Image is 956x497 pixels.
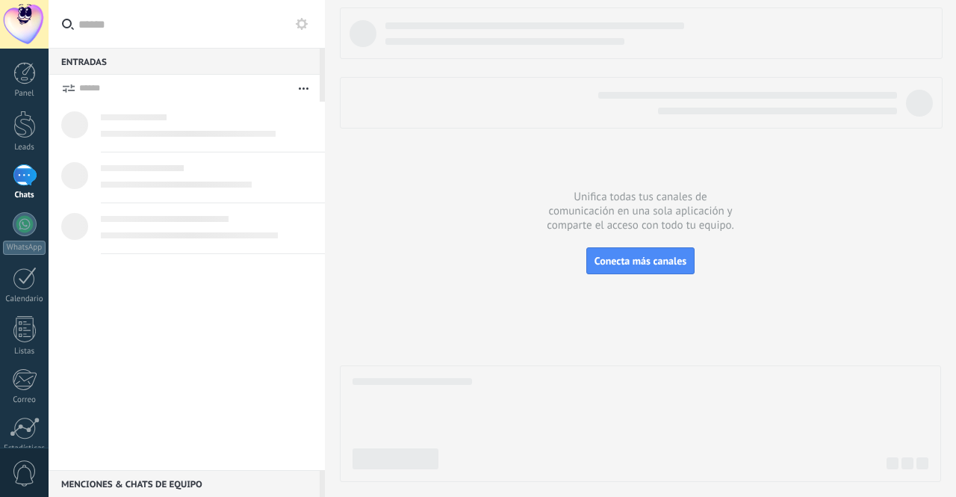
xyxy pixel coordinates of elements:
div: Entradas [49,48,320,75]
div: Leads [3,143,46,152]
div: Correo [3,395,46,405]
span: Conecta más canales [595,254,686,268]
div: Chats [3,191,46,200]
div: Menciones & Chats de equipo [49,470,320,497]
button: Conecta más canales [586,247,695,274]
div: Panel [3,89,46,99]
div: Estadísticas [3,444,46,454]
div: Listas [3,347,46,356]
div: Calendario [3,294,46,304]
div: WhatsApp [3,241,46,255]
